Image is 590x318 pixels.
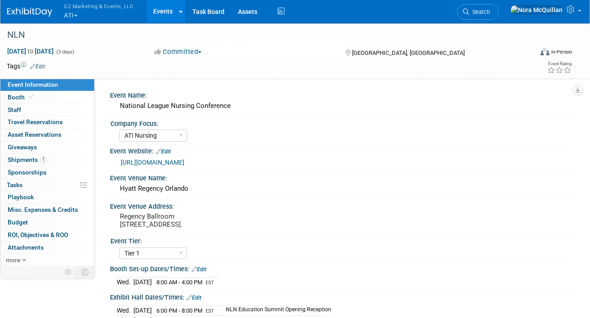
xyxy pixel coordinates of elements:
[0,154,94,166] a: Shipments1
[0,179,94,191] a: Tasks
[489,47,572,60] div: Event Format
[110,144,572,156] div: Event Website:
[76,266,95,278] td: Toggle Event Tabs
[117,306,133,316] td: Wed.
[117,278,133,287] td: Wed.
[352,49,465,56] span: [GEOGRAPHIC_DATA], [GEOGRAPHIC_DATA]
[457,4,499,20] a: Search
[110,117,568,128] div: Company Focus:
[29,94,33,99] i: Booth reservation complete
[133,306,152,316] td: [DATE]
[26,48,35,55] span: to
[8,219,28,226] span: Budget
[0,104,94,116] a: Staff
[0,79,94,91] a: Event Information
[110,291,572,302] div: Exhibit Hall Dates/Times:
[469,9,490,15] span: Search
[110,200,572,211] div: Event Venue Address:
[8,118,63,125] span: Travel Reservations
[8,231,68,238] span: ROI, Objectives & ROO
[192,266,206,273] a: Edit
[60,266,76,278] td: Personalize Event Tab Strip
[64,1,133,11] span: G2 Marketing & Events, LLC
[187,295,201,301] a: Edit
[151,47,205,57] button: Committed
[206,308,214,314] span: EST
[117,182,565,196] div: Hyatt Regency Orlando
[0,91,94,103] a: Booth
[8,81,58,88] span: Event Information
[8,206,78,213] span: Misc. Expenses & Credits
[8,106,21,113] span: Staff
[6,256,20,264] span: more
[7,62,45,71] td: Tags
[220,306,331,316] td: NLN Education Summit Opening Reception
[156,148,171,155] a: Edit
[8,169,46,176] span: Sponsorships
[110,171,572,183] div: Event Venue Name:
[540,48,549,55] img: Format-Inperson.png
[510,5,563,15] img: Nora McQuillan
[120,212,293,228] pre: Regency Ballroom [STREET_ADDRESS].
[0,216,94,228] a: Budget
[8,94,35,101] span: Booth
[0,166,94,179] a: Sponsorships
[0,129,94,141] a: Asset Reservations
[7,181,23,188] span: Tasks
[0,254,94,266] a: more
[30,63,45,70] a: Edit
[110,262,572,274] div: Booth Set-up Dates/Times:
[156,307,202,314] span: 6:00 PM - 8:00 PM
[117,99,565,113] div: National League Nursing Conference
[551,49,572,55] div: In-Person
[0,242,94,254] a: Attachments
[7,8,52,17] img: ExhibitDay
[110,234,568,246] div: Event Tier:
[8,143,37,151] span: Giveaways
[121,159,184,166] a: [URL][DOMAIN_NAME]
[0,191,94,203] a: Playbook
[4,27,524,43] div: NLN
[133,278,152,287] td: [DATE]
[8,156,47,163] span: Shipments
[8,131,61,138] span: Asset Reservations
[547,62,572,66] div: Event Rating
[7,47,54,55] span: [DATE] [DATE]
[0,204,94,216] a: Misc. Expenses & Credits
[55,49,74,55] span: (3 days)
[0,116,94,128] a: Travel Reservations
[8,244,44,251] span: Attachments
[156,279,202,286] span: 8:00 AM - 4:00 PM
[206,280,214,286] span: EST
[8,193,34,201] span: Playbook
[110,89,572,100] div: Event Name:
[0,141,94,153] a: Giveaways
[40,156,47,163] span: 1
[0,229,94,241] a: ROI, Objectives & ROO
